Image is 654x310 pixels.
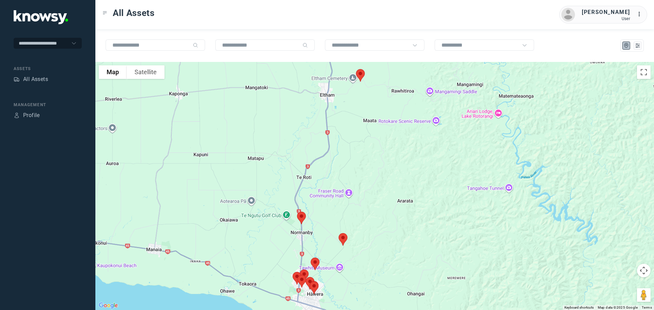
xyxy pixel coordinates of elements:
[564,305,594,310] button: Keyboard shortcuts
[14,75,48,83] a: AssetsAll Assets
[623,43,629,49] div: Map
[127,65,165,79] button: Show satellite imagery
[637,12,644,17] tspan: ...
[582,8,630,16] div: [PERSON_NAME]
[14,76,20,82] div: Assets
[23,75,48,83] div: All Assets
[642,306,652,309] a: Terms (opens in new tab)
[23,111,40,119] div: Profile
[582,16,630,21] div: User
[637,65,651,79] button: Toggle fullscreen view
[103,11,107,15] div: Toggle Menu
[637,264,651,277] button: Map camera controls
[637,288,651,302] button: Drag Pegman onto the map to open Street View
[637,10,645,18] div: :
[97,301,120,310] img: Google
[635,43,641,49] div: List
[14,111,40,119] a: ProfileProfile
[97,301,120,310] a: Open this area in Google Maps (opens a new window)
[14,10,68,24] img: Application Logo
[14,102,82,108] div: Management
[99,65,127,79] button: Show street map
[113,7,155,19] span: All Assets
[637,10,645,19] div: :
[598,306,638,309] span: Map data ©2025 Google
[561,8,575,21] img: avatar.png
[193,43,198,48] div: Search
[14,112,20,118] div: Profile
[14,66,82,72] div: Assets
[302,43,308,48] div: Search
